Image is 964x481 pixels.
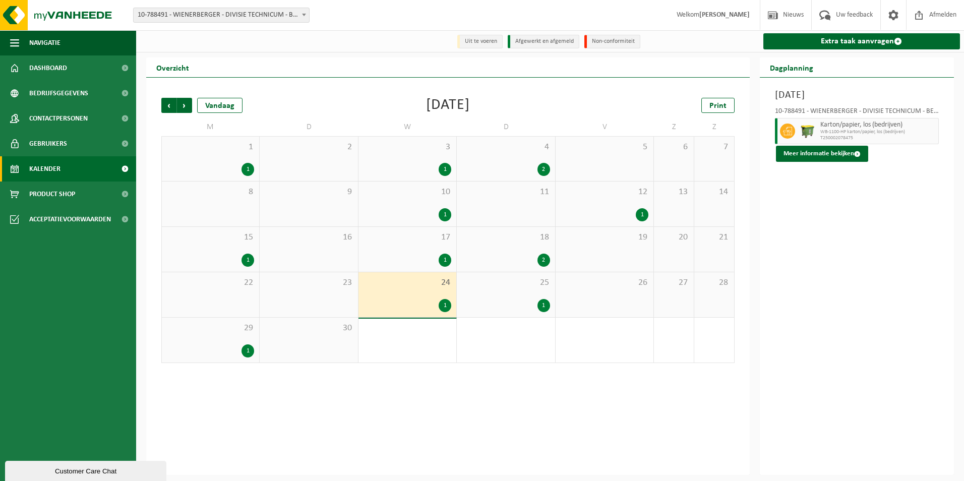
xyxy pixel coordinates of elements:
[364,142,451,153] span: 3
[694,118,735,136] td: Z
[537,163,550,176] div: 2
[133,8,310,23] span: 10-788491 - WIENERBERGER - DIVISIE TECHNICUM - BEERSE
[537,299,550,312] div: 1
[265,232,352,243] span: 16
[364,277,451,288] span: 24
[457,118,555,136] td: D
[29,131,67,156] span: Gebruikers
[457,35,503,48] li: Uit te voeren
[426,98,470,113] div: [DATE]
[659,187,689,198] span: 13
[439,208,451,221] div: 1
[197,98,243,113] div: Vandaag
[242,344,254,357] div: 1
[29,207,111,232] span: Acceptatievoorwaarden
[5,459,168,481] iframe: chat widget
[699,187,729,198] span: 14
[820,129,936,135] span: WB-1100-HP karton/papier, los (bedrijven)
[775,88,939,103] h3: [DATE]
[242,163,254,176] div: 1
[265,277,352,288] span: 23
[439,163,451,176] div: 1
[265,142,352,153] span: 2
[161,118,260,136] td: M
[462,187,550,198] span: 11
[561,187,648,198] span: 12
[161,98,176,113] span: Vorige
[561,142,648,153] span: 5
[701,98,735,113] a: Print
[29,81,88,106] span: Bedrijfsgegevens
[29,182,75,207] span: Product Shop
[167,277,254,288] span: 22
[654,118,694,136] td: Z
[167,232,254,243] span: 15
[462,142,550,153] span: 4
[462,232,550,243] span: 18
[537,254,550,267] div: 2
[134,8,309,22] span: 10-788491 - WIENERBERGER - DIVISIE TECHNICUM - BEERSE
[29,156,61,182] span: Kalender
[167,142,254,153] span: 1
[29,30,61,55] span: Navigatie
[636,208,648,221] div: 1
[820,135,936,141] span: T250002078475
[760,57,823,77] h2: Dagplanning
[439,299,451,312] div: 1
[462,277,550,288] span: 25
[242,254,254,267] div: 1
[556,118,654,136] td: V
[29,106,88,131] span: Contactpersonen
[508,35,579,48] li: Afgewerkt en afgemeld
[584,35,640,48] li: Non-conformiteit
[699,11,750,19] strong: [PERSON_NAME]
[561,232,648,243] span: 19
[29,55,67,81] span: Dashboard
[659,232,689,243] span: 20
[265,187,352,198] span: 9
[659,277,689,288] span: 27
[775,108,939,118] div: 10-788491 - WIENERBERGER - DIVISIE TECHNICUM - BEERSE
[260,118,358,136] td: D
[364,187,451,198] span: 10
[167,187,254,198] span: 8
[699,277,729,288] span: 28
[439,254,451,267] div: 1
[167,323,254,334] span: 29
[776,146,868,162] button: Meer informatie bekijken
[358,118,457,136] td: W
[820,121,936,129] span: Karton/papier, los (bedrijven)
[561,277,648,288] span: 26
[800,124,815,139] img: WB-1100-HPE-GN-50
[763,33,960,49] a: Extra taak aanvragen
[699,232,729,243] span: 21
[265,323,352,334] span: 30
[146,57,199,77] h2: Overzicht
[364,232,451,243] span: 17
[659,142,689,153] span: 6
[709,102,727,110] span: Print
[177,98,192,113] span: Volgende
[699,142,729,153] span: 7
